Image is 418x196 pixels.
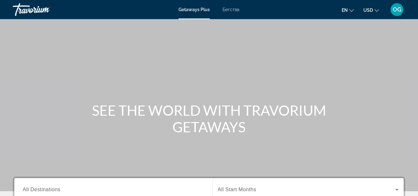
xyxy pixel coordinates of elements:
[342,5,354,15] button: Change language
[389,3,405,16] button: User Menu
[23,187,60,192] span: All Destinations
[393,6,401,13] span: OG
[179,7,210,12] a: Getaways Plus
[223,7,239,12] a: Бегства
[89,102,329,135] h1: SEE THE WORLD WITH TRAVORIUM GETAWAYS
[363,5,379,15] button: Change currency
[363,8,373,13] span: USD
[218,187,256,192] span: All Start Months
[13,1,77,18] a: Travorium
[342,8,348,13] span: en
